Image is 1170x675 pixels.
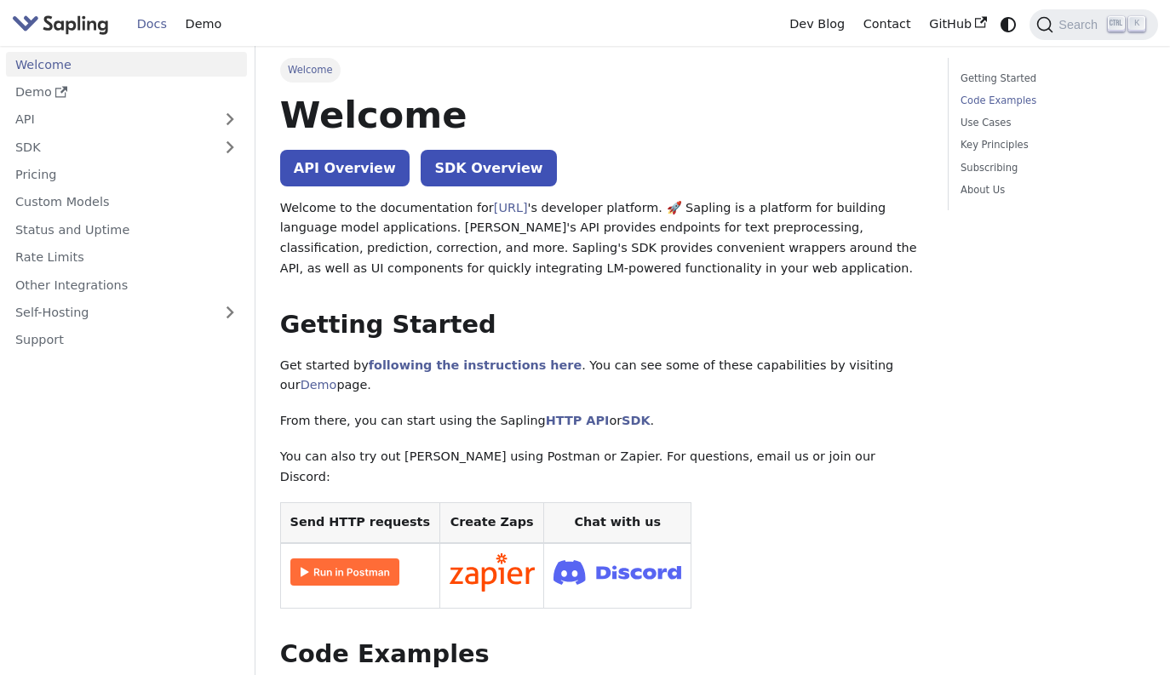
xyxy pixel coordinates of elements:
a: Use Cases [961,115,1139,131]
a: Docs [128,11,176,37]
p: You can also try out [PERSON_NAME] using Postman or Zapier. For questions, email us or join our D... [280,447,923,488]
a: Pricing [6,163,247,187]
a: [URL] [494,201,528,215]
h2: Code Examples [280,639,923,670]
h1: Welcome [280,92,923,138]
a: HTTP API [546,414,610,427]
nav: Breadcrumbs [280,58,923,82]
button: Search (Ctrl+K) [1029,9,1157,40]
a: Getting Started [961,71,1139,87]
a: Welcome [6,52,247,77]
a: Subscribing [961,160,1139,176]
a: Rate Limits [6,245,247,270]
a: Demo [176,11,231,37]
a: About Us [961,182,1139,198]
a: GitHub [920,11,995,37]
img: Join Discord [553,555,681,590]
a: SDK [622,414,650,427]
a: Code Examples [961,93,1139,109]
a: Sapling.ai [12,12,115,37]
img: Connect in Zapier [450,553,535,592]
a: Self-Hosting [6,300,247,325]
a: SDK [6,134,213,159]
a: Other Integrations [6,272,247,297]
button: Expand sidebar category 'SDK' [213,134,247,159]
button: Expand sidebar category 'API' [213,107,247,132]
img: Run in Postman [290,558,399,586]
th: Send HTTP requests [280,503,439,543]
a: Status and Uptime [6,217,247,242]
a: API [6,107,213,132]
p: From there, you can start using the Sapling or . [280,411,923,432]
th: Chat with us [544,503,691,543]
a: Demo [6,80,247,105]
kbd: K [1128,16,1145,31]
img: Sapling.ai [12,12,109,37]
a: Dev Blog [780,11,853,37]
a: Support [6,328,247,352]
p: Get started by . You can see some of these capabilities by visiting our page. [280,356,923,397]
p: Welcome to the documentation for 's developer platform. 🚀 Sapling is a platform for building lang... [280,198,923,279]
a: following the instructions here [369,358,582,372]
a: SDK Overview [421,150,556,186]
th: Create Zaps [439,503,544,543]
a: Demo [301,378,337,392]
button: Switch between dark and light mode (currently system mode) [996,12,1021,37]
a: Key Principles [961,137,1139,153]
span: Welcome [280,58,341,82]
h2: Getting Started [280,310,923,340]
span: Search [1053,18,1108,31]
a: Contact [854,11,921,37]
a: API Overview [280,150,410,186]
a: Custom Models [6,190,247,215]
